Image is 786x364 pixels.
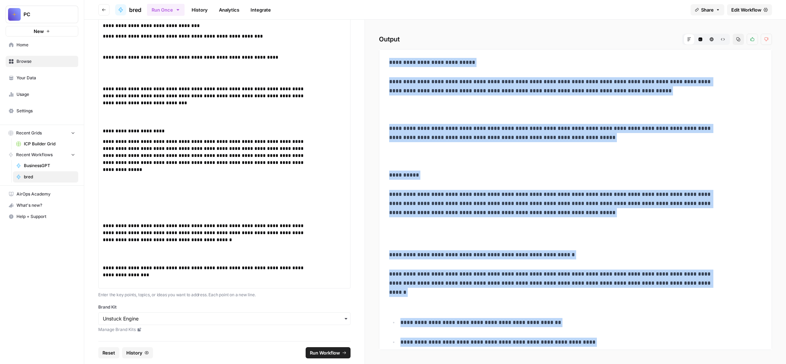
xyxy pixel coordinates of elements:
[6,56,78,67] a: Browse
[103,315,346,322] input: Unstuck Engine
[16,130,42,136] span: Recent Grids
[13,171,78,183] a: bred
[187,4,212,15] a: History
[6,72,78,84] a: Your Data
[13,138,78,150] a: ICP Builder Grid
[6,211,78,222] button: Help + Support
[379,34,772,45] h2: Output
[16,42,75,48] span: Home
[727,4,772,15] a: Edit Workflow
[115,4,141,15] a: bred
[102,349,115,356] span: Reset
[16,191,75,197] span: AirOps Academy
[16,91,75,98] span: Usage
[126,349,142,356] span: History
[24,141,75,147] span: ICP Builder Grid
[6,26,78,37] button: New
[122,347,153,358] button: History
[98,304,351,310] label: Brand Kit
[701,6,714,13] span: Share
[6,6,78,23] button: Workspace: PC
[6,89,78,100] a: Usage
[246,4,275,15] a: Integrate
[24,174,75,180] span: bred
[6,188,78,200] a: AirOps Academy
[147,4,185,16] button: Run Once
[16,75,75,81] span: Your Data
[16,108,75,114] span: Settings
[8,8,21,21] img: PC Logo
[215,4,244,15] a: Analytics
[6,105,78,117] a: Settings
[34,28,44,35] span: New
[310,349,340,356] span: Run Workflow
[6,200,78,211] div: What's new?
[6,128,78,138] button: Recent Grids
[13,160,78,171] a: BusinessGPT
[6,200,78,211] button: What's new?
[306,347,351,358] button: Run Workflow
[24,163,75,169] span: BusinessGPT
[16,58,75,65] span: Browse
[129,6,141,14] span: bred
[98,291,351,298] p: Enter the key points, topics, or ideas you want to address. Each point on a new line.
[731,6,761,13] span: Edit Workflow
[691,4,724,15] button: Share
[98,326,351,333] a: Manage Brand Kits
[98,347,119,358] button: Reset
[16,213,75,220] span: Help + Support
[24,11,66,18] span: PC
[6,39,78,51] a: Home
[6,150,78,160] button: Recent Workflows
[16,152,53,158] span: Recent Workflows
